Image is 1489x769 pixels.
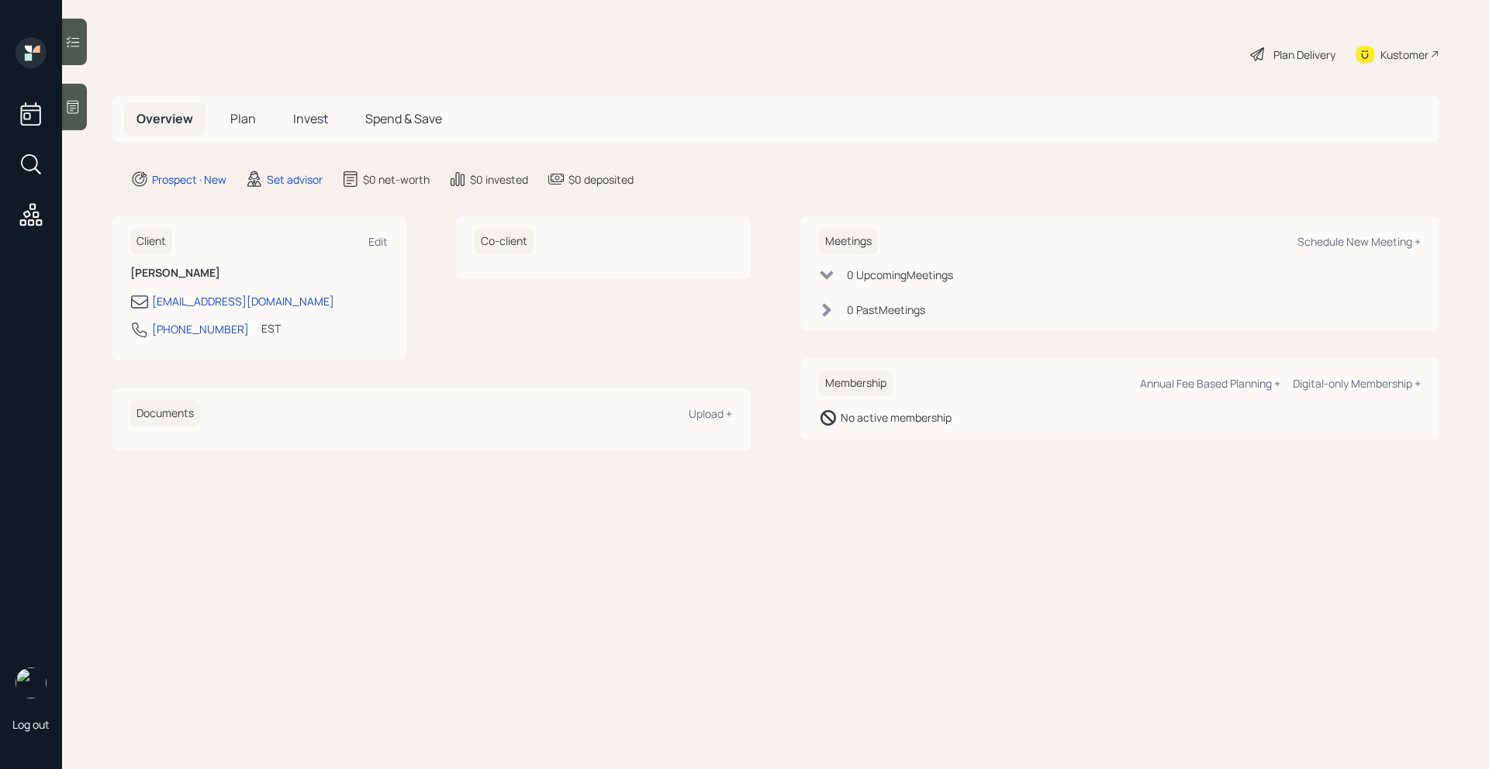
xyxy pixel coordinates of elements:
[363,171,430,188] div: $0 net-worth
[841,409,952,426] div: No active membership
[12,717,50,732] div: Log out
[152,171,226,188] div: Prospect · New
[152,293,334,309] div: [EMAIL_ADDRESS][DOMAIN_NAME]
[261,320,281,336] div: EST
[152,321,249,337] div: [PHONE_NUMBER]
[230,110,256,127] span: Plan
[1140,376,1280,391] div: Annual Fee Based Planning +
[16,667,47,698] img: retirable_logo.png
[819,371,893,396] h6: Membership
[689,406,732,421] div: Upload +
[368,234,388,249] div: Edit
[568,171,634,188] div: $0 deposited
[1297,234,1421,249] div: Schedule New Meeting +
[847,302,925,318] div: 0 Past Meeting s
[1293,376,1421,391] div: Digital-only Membership +
[1380,47,1429,63] div: Kustomer
[819,229,878,254] h6: Meetings
[365,110,442,127] span: Spend & Save
[470,171,528,188] div: $0 invested
[1273,47,1335,63] div: Plan Delivery
[136,110,193,127] span: Overview
[130,229,172,254] h6: Client
[130,401,200,426] h6: Documents
[293,110,328,127] span: Invest
[130,267,388,280] h6: [PERSON_NAME]
[847,267,953,283] div: 0 Upcoming Meeting s
[475,229,534,254] h6: Co-client
[267,171,323,188] div: Set advisor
